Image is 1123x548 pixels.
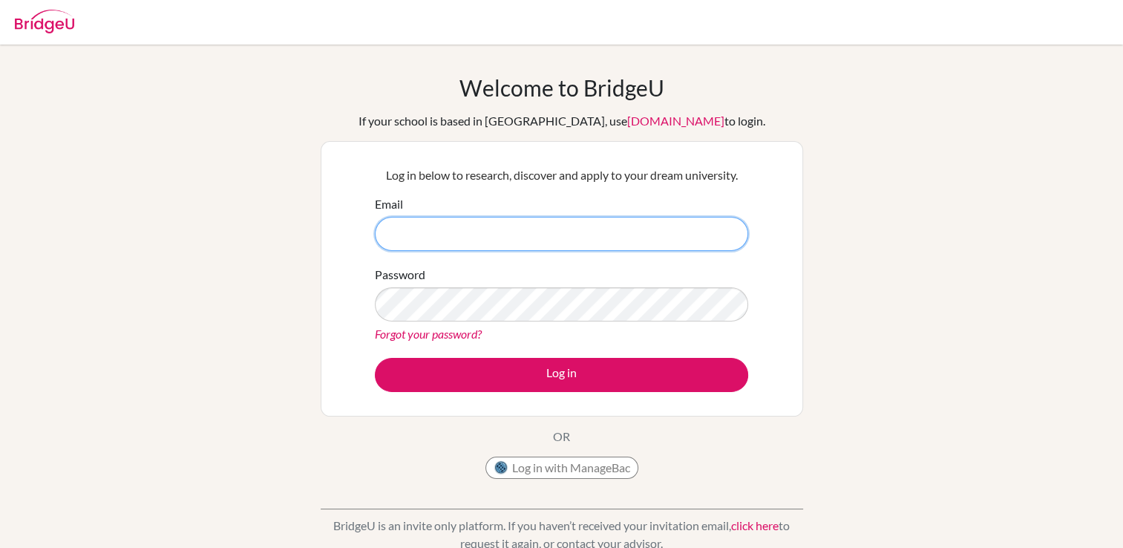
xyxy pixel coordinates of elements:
[485,457,638,479] button: Log in with ManageBac
[15,10,74,33] img: Bridge-U
[375,327,482,341] a: Forgot your password?
[375,195,403,213] label: Email
[375,266,425,284] label: Password
[459,74,664,101] h1: Welcome to BridgeU
[375,358,748,392] button: Log in
[358,112,765,130] div: If your school is based in [GEOGRAPHIC_DATA], use to login.
[627,114,724,128] a: [DOMAIN_NAME]
[553,428,570,446] p: OR
[731,518,779,532] a: click here
[375,166,748,184] p: Log in below to research, discover and apply to your dream university.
